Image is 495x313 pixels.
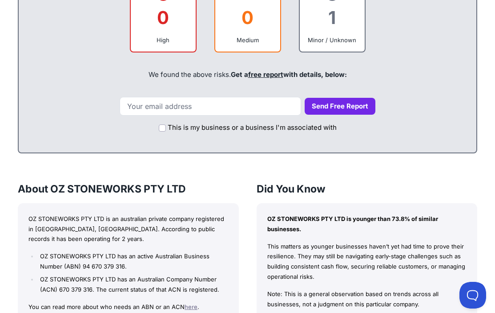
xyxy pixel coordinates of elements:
[28,302,228,312] p: You can read more about who needs an ABN or an ACN .
[18,182,239,196] h3: About OZ STONEWORKS PTY LTD
[222,36,273,44] div: Medium
[267,241,467,282] p: This matters as younger businesses haven’t yet had time to prove their resilience. They may still...
[257,182,478,196] h3: Did You Know
[38,251,228,272] li: OZ STONEWORKS PTY LTD has an active Australian Business Number (ABN) 94 670 379 316.
[459,282,486,309] iframe: Toggle Customer Support
[267,214,467,234] p: OZ STONEWORKS PTY LTD is younger than 73.8% of similar businesses.
[120,97,301,116] input: Your email address
[231,70,347,79] span: Get a with details, below:
[168,123,337,133] label: This is my business or a business I'm associated with
[267,289,467,309] p: Note: This is a general observation based on trends across all businesses, not a judgment on this...
[28,60,467,90] div: We found the above risks.
[307,36,358,44] div: Minor / Unknown
[138,36,189,44] div: High
[28,214,228,244] p: OZ STONEWORKS PTY LTD is an australian private company registered in [GEOGRAPHIC_DATA], [GEOGRAPH...
[305,98,375,115] button: Send Free Report
[185,303,197,310] a: here
[248,70,283,79] a: free report
[38,274,228,295] li: OZ STONEWORKS PTY LTD has an Australian Company Number (ACN) 670 379 316. The current status of t...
